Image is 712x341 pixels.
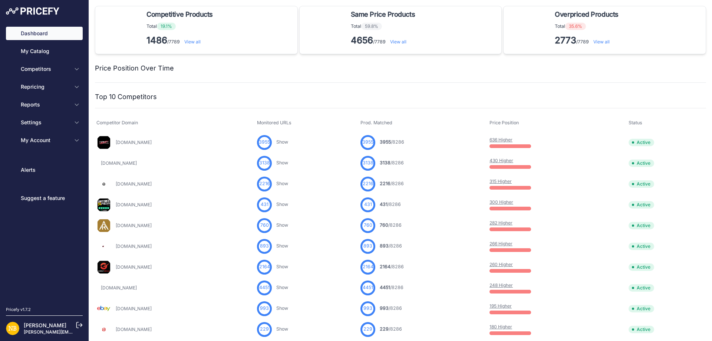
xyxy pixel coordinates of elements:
p: Total [555,23,621,30]
span: 431 [380,201,388,207]
a: [DOMAIN_NAME] [116,243,152,249]
span: 3138 [380,160,390,165]
a: [DOMAIN_NAME] [116,264,152,270]
span: My Account [21,137,69,144]
button: Reports [6,98,83,111]
a: 636 Higher [489,137,512,142]
a: 260 Higher [489,262,513,267]
a: Show [276,305,288,311]
span: 993 [380,305,389,311]
span: 35.6% [565,23,586,30]
a: 993/8286 [380,305,402,311]
a: View all [184,39,201,45]
span: Active [629,263,654,271]
strong: 2773 [555,35,576,46]
a: 760/8286 [380,222,402,228]
span: 431 [364,201,372,208]
span: 893 [363,243,372,250]
p: /7789 [146,35,216,46]
a: [DOMAIN_NAME] [116,223,152,228]
span: 760 [364,222,372,229]
a: [DOMAIN_NAME] [101,160,137,166]
span: Same Price Products [351,9,415,20]
span: 3955 [380,139,391,145]
span: 993 [260,305,269,312]
a: [DOMAIN_NAME] [116,202,152,207]
span: Competitive Products [146,9,213,20]
a: 300 Higher [489,199,513,205]
span: Active [629,201,654,209]
p: /7789 [555,35,621,46]
span: 2164 [380,264,390,269]
span: Prod. Matched [360,120,392,125]
span: 2216 [259,180,270,187]
h2: Top 10 Competitors [95,92,157,102]
span: Competitors [21,65,69,73]
span: 893 [380,243,389,249]
span: 2216 [380,181,390,186]
span: 3138 [363,160,373,167]
button: Competitors [6,62,83,76]
span: 229 [363,326,372,333]
p: /7789 [351,35,418,46]
span: Active [629,305,654,312]
span: 2164 [259,263,270,270]
span: Competitor Domain [96,120,138,125]
nav: Sidebar [6,27,83,298]
a: 229/8286 [380,326,402,332]
span: 431 [261,201,268,208]
a: 248 Higher [489,282,513,288]
a: [DOMAIN_NAME] [101,285,137,291]
span: 893 [260,243,269,250]
span: 760 [380,222,388,228]
span: Repricing [21,83,69,91]
span: 229 [260,326,269,333]
span: Active [629,243,654,250]
a: [DOMAIN_NAME] [116,181,152,187]
a: 431/8286 [380,201,401,207]
a: View all [390,39,406,45]
a: [DOMAIN_NAME] [116,140,152,145]
img: Pricefy Logo [6,7,59,15]
button: Repricing [6,80,83,94]
a: 195 Higher [489,303,512,309]
a: 893/8286 [380,243,402,249]
span: 3955 [259,139,270,146]
a: 2164/8286 [380,264,404,269]
a: Show [276,160,288,165]
a: Show [276,139,288,145]
a: Show [276,264,288,269]
span: Active [629,160,654,167]
a: 3138/8286 [380,160,404,165]
span: 59.8% [361,23,382,30]
span: 4451 [380,285,390,290]
span: 4451 [363,284,373,291]
button: Settings [6,116,83,129]
a: Show [276,181,288,186]
a: 180 Higher [489,324,512,329]
span: Active [629,139,654,146]
a: 2216/8286 [380,181,404,186]
a: 430 Higher [489,158,513,163]
span: Price Position [489,120,519,125]
span: Monitored URLs [257,120,291,125]
a: 266 Higher [489,241,512,246]
strong: 1486 [146,35,167,46]
span: 4451 [259,284,270,291]
span: 3955 [362,139,373,146]
a: Show [276,222,288,228]
a: Dashboard [6,27,83,40]
span: 2164 [363,263,373,270]
span: 760 [260,222,269,229]
a: Show [276,243,288,249]
span: 3138 [259,160,270,167]
a: [DOMAIN_NAME] [116,327,152,332]
a: View all [593,39,610,45]
a: [PERSON_NAME][EMAIL_ADDRESS][DOMAIN_NAME] [24,329,138,335]
h2: Price Position Over Time [95,63,174,73]
a: Suggest a feature [6,191,83,205]
a: 3955/8286 [380,139,404,145]
span: 19.1% [157,23,176,30]
span: Active [629,326,654,333]
span: Active [629,284,654,292]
